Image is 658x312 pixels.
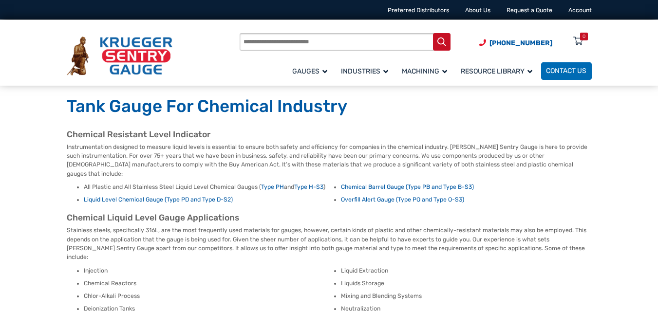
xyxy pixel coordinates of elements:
[388,7,449,14] a: Preferred Distributors
[67,143,592,179] p: Instrumentation designed to measure liquid levels is essential to ensure both safety and efficien...
[84,292,335,301] li: Chlor-Alkali Process
[84,267,335,275] li: Injection
[341,67,388,75] span: Industries
[67,37,172,75] img: Krueger Sentry Gauge
[341,267,592,275] li: Liquid Extraction
[397,61,456,81] a: Machining
[479,38,552,48] a: Phone Number (920) 434-8860
[489,39,552,47] span: [PHONE_NUMBER]
[67,129,592,140] h2: Chemical Resistant Level Indicator
[84,183,335,192] li: All Plastic and All Stainless Steel Liquid Level Chemical Gauges ( and )
[402,67,447,75] span: Machining
[465,7,490,14] a: About Us
[583,33,585,40] div: 0
[341,196,464,203] a: Overfill Alert Gauge (Type PO and Type O-S3)
[261,184,284,190] a: Type PH
[546,67,586,75] span: Contact Us
[294,184,323,190] a: Type H-S3
[456,61,541,81] a: Resource Library
[84,196,233,203] a: Liquid Level Chemical Gauge (Type PD and Type D-S2)
[67,226,592,262] p: Stainless steels, specifically 316L, are the most frequently used materials for gauges, however, ...
[336,61,397,81] a: Industries
[67,96,592,117] h1: Tank Gauge For Chemical Industry
[541,62,592,80] a: Contact Us
[292,67,327,75] span: Gauges
[341,292,592,301] li: Mixing and Blending Systems
[341,279,592,288] li: Liquids Storage
[67,213,592,223] h2: Chemical Liquid Level Gauge Applications
[84,279,335,288] li: Chemical Reactors
[287,61,336,81] a: Gauges
[568,7,592,14] a: Account
[461,67,532,75] span: Resource Library
[507,7,552,14] a: Request a Quote
[341,184,474,190] a: Chemical Barrel Gauge (Type PB and Type B-S3)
